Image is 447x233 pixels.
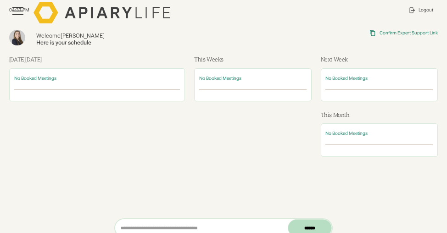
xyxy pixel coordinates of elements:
div: Logout [419,7,433,13]
span: [DATE] [25,55,42,63]
div: Confirm Expert Support Link [380,30,438,36]
span: No Booked Meetings [14,76,56,81]
h3: This Weeks [194,55,312,64]
h3: This Month [321,111,438,119]
div: Here is your schedule [36,39,236,46]
h3: Next Week [321,55,438,64]
span: [PERSON_NAME] [61,32,105,39]
span: No Booked Meetings [325,76,368,81]
span: No Booked Meetings [325,131,368,136]
a: Logout [404,2,438,18]
span: No Booked Meetings [199,76,241,81]
h3: [DATE] [9,55,185,64]
div: Welcome [36,32,236,39]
